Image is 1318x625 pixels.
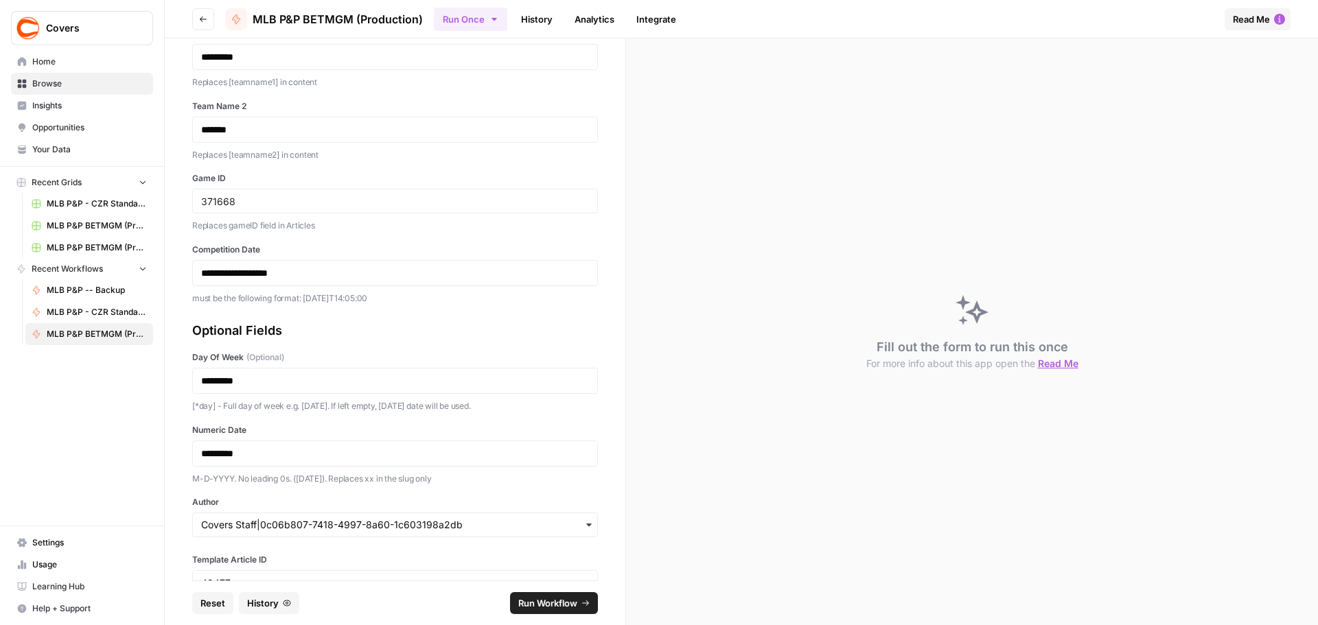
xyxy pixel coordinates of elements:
a: Opportunities [11,117,153,139]
a: Insights [11,95,153,117]
a: Home [11,51,153,73]
span: Read Me [1038,357,1078,369]
a: Usage [11,554,153,576]
span: Usage [32,558,147,571]
input: 42477 [201,576,589,589]
a: MLB P&P -- Backup [25,279,153,301]
a: MLB P&P BETMGM (Production) Grid (1) [25,237,153,259]
label: Competition Date [192,244,598,256]
button: Recent Grids [11,172,153,193]
a: MLB P&P BETMGM (Production) [225,8,423,30]
a: MLB P&P BETMGM (Production) [25,323,153,345]
span: History [247,596,279,610]
label: Day Of Week [192,351,598,364]
label: Team Name 2 [192,100,598,113]
span: Help + Support [32,602,147,615]
a: Learning Hub [11,576,153,598]
button: Run Once [434,8,507,31]
span: MLB P&P BETMGM (Production) Grid (1) [47,241,147,254]
span: Reset [200,596,225,610]
span: MLB P&P -- Backup [47,284,147,296]
span: Browse [32,78,147,90]
a: History [513,8,561,30]
a: Browse [11,73,153,95]
div: Optional Fields [192,321,598,340]
p: Replaces gameID field in Articles [192,219,598,233]
span: Learning Hub [32,580,147,593]
span: Home [32,56,147,68]
span: MLB P&P BETMGM (Production) Grid [47,220,147,232]
span: Recent Workflows [32,263,103,275]
a: Integrate [628,8,684,30]
button: Recent Workflows [11,259,153,279]
span: Settings [32,536,147,549]
a: Settings [11,532,153,554]
span: Insights [32,99,147,112]
a: MLB P&P BETMGM (Production) Grid [25,215,153,237]
span: MLB P&P BETMGM (Production) [253,11,423,27]
button: Run Workflow [510,592,598,614]
button: History [239,592,299,614]
span: Read Me [1233,12,1270,26]
button: Help + Support [11,598,153,620]
a: MLB P&P - CZR Standard (Production) Grid [25,193,153,215]
a: Analytics [566,8,623,30]
span: Covers [46,21,129,35]
span: Run Workflow [518,596,577,610]
label: Template Article ID [192,554,598,566]
span: MLB P&P - CZR Standard (Production) Grid [47,198,147,210]
a: Your Data [11,139,153,161]
button: For more info about this app open the Read Me [866,357,1078,370]
p: Replaces [teamname1] in content [192,75,598,89]
p: [*day] - Full day of week e.g. [DATE]. If left empty, [DATE] date will be used. [192,399,598,413]
button: Reset [192,592,233,614]
p: must be the following format: [DATE]T14:05:00 [192,292,598,305]
label: Numeric Date [192,424,598,436]
label: Author [192,496,598,508]
span: MLB P&P BETMGM (Production) [47,328,147,340]
label: Game ID [192,172,598,185]
a: MLB P&P - CZR Standard (Production) [25,301,153,323]
span: Your Data [32,143,147,156]
input: Covers Staff|0c06b807-7418-4997-8a60-1c603198a2db [201,518,589,532]
button: Read Me [1225,8,1291,30]
div: Fill out the form to run this once [866,338,1078,370]
span: MLB P&P - CZR Standard (Production) [47,306,147,318]
img: Covers Logo [16,16,41,40]
span: Opportunities [32,121,147,134]
button: Workspace: Covers [11,11,153,45]
p: M-D-YYYY. No leading 0s. ([DATE]). Replaces xx in the slug only [192,472,598,486]
p: Replaces [teamname2] in content [192,148,598,162]
span: Recent Grids [32,176,82,189]
span: (Optional) [246,351,284,364]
